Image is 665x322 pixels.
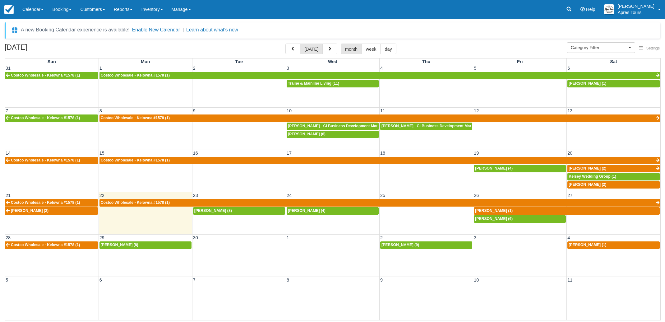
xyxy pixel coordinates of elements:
[5,151,11,156] span: 14
[5,108,9,113] span: 7
[192,193,199,198] span: 23
[328,59,337,64] span: Wed
[99,278,103,282] span: 6
[186,27,238,32] a: Learn about what's new
[194,208,232,213] span: [PERSON_NAME] (8)
[286,235,290,240] span: 1
[288,208,326,213] span: [PERSON_NAME] (4)
[101,158,170,162] span: Costco Wholesale - Kelowna #1578 (1)
[380,241,472,249] a: [PERSON_NAME] (9)
[11,208,48,213] span: [PERSON_NAME] (2)
[567,108,573,113] span: 13
[381,243,419,247] span: [PERSON_NAME] (9)
[604,4,614,14] img: A1
[473,193,479,198] span: 26
[567,235,570,240] span: 4
[474,165,566,172] a: [PERSON_NAME] (4)
[473,108,479,113] span: 12
[192,278,196,282] span: 7
[475,217,513,221] span: [PERSON_NAME] (6)
[567,181,660,189] a: [PERSON_NAME] (2)
[99,66,103,71] span: 1
[341,44,362,54] button: month
[618,3,654,9] p: [PERSON_NAME]
[571,44,627,51] span: Category Filter
[99,151,105,156] span: 15
[567,42,635,53] button: Category Filter
[567,193,573,198] span: 27
[5,199,98,207] a: Costco Wholesale - Kelowna #1578 (1)
[193,207,285,215] a: [PERSON_NAME] (8)
[11,116,80,120] span: Costco Wholesale - Kelowna #1578 (1)
[192,151,199,156] span: 16
[618,9,654,16] p: Apres Tours
[99,235,105,240] span: 29
[380,151,386,156] span: 18
[580,7,585,12] i: Help
[380,193,386,198] span: 25
[192,235,199,240] span: 30
[286,151,292,156] span: 17
[380,44,396,54] button: day
[475,166,513,170] span: [PERSON_NAME] (4)
[287,123,379,130] a: [PERSON_NAME] - CI Business Development Manager (11)
[5,66,11,71] span: 31
[517,59,523,64] span: Fri
[567,278,573,282] span: 11
[569,174,616,179] span: Kelsey Wedding Group (1)
[11,200,80,205] span: Costco Wholesale - Kelowna #1578 (1)
[5,235,11,240] span: 28
[99,114,660,122] a: Costco Wholesale - Kelowna #1578 (1)
[380,123,472,130] a: [PERSON_NAME] - CI Business Development Manager (7)
[99,241,192,249] a: [PERSON_NAME] (8)
[21,26,130,34] div: A new Booking Calendar experience is available!
[11,158,80,162] span: Costco Wholesale - Kelowna #1578 (1)
[5,114,98,122] a: Costco Wholesale - Kelowna #1578 (1)
[287,207,379,215] a: [PERSON_NAME] (4)
[99,72,660,79] a: Costco Wholesale - Kelowna #1578 (1)
[182,27,184,32] span: |
[48,59,56,64] span: Sun
[132,27,180,33] button: Enable New Calendar
[101,200,170,205] span: Costco Wholesale - Kelowna #1578 (1)
[569,81,606,86] span: [PERSON_NAME] (1)
[5,241,98,249] a: Costco Wholesale - Kelowna #1578 (1)
[11,73,80,77] span: Costco Wholesale - Kelowna #1578 (1)
[567,66,570,71] span: 6
[235,59,243,64] span: Tue
[473,235,477,240] span: 3
[635,44,663,53] button: Settings
[5,207,98,215] a: [PERSON_NAME] (2)
[380,66,383,71] span: 4
[473,151,479,156] span: 19
[288,124,395,128] span: [PERSON_NAME] - CI Business Development Manager (11)
[569,182,606,187] span: [PERSON_NAME] (2)
[569,166,606,170] span: [PERSON_NAME] (2)
[300,44,323,54] button: [DATE]
[473,278,479,282] span: 10
[380,278,383,282] span: 9
[422,59,430,64] span: Thu
[586,7,595,12] span: Help
[362,44,381,54] button: week
[101,73,170,77] span: Costco Wholesale - Kelowna #1578 (1)
[192,108,196,113] span: 9
[5,72,98,79] a: Costco Wholesale - Kelowna #1578 (1)
[101,243,138,247] span: [PERSON_NAME] (8)
[4,5,14,14] img: checkfront-main-nav-mini-logo.png
[381,124,486,128] span: [PERSON_NAME] - CI Business Development Manager (7)
[380,235,383,240] span: 2
[101,116,170,120] span: Costco Wholesale - Kelowna #1578 (1)
[380,108,386,113] span: 11
[567,165,660,172] a: [PERSON_NAME] (2)
[610,59,617,64] span: Sat
[286,193,292,198] span: 24
[567,173,660,180] a: Kelsey Wedding Group (1)
[288,81,339,86] span: Traine & Mainline Living (11)
[11,243,80,247] span: Costco Wholesale - Kelowna #1578 (1)
[141,59,150,64] span: Mon
[99,193,105,198] span: 22
[567,241,660,249] a: [PERSON_NAME] (1)
[286,66,290,71] span: 3
[99,108,103,113] span: 8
